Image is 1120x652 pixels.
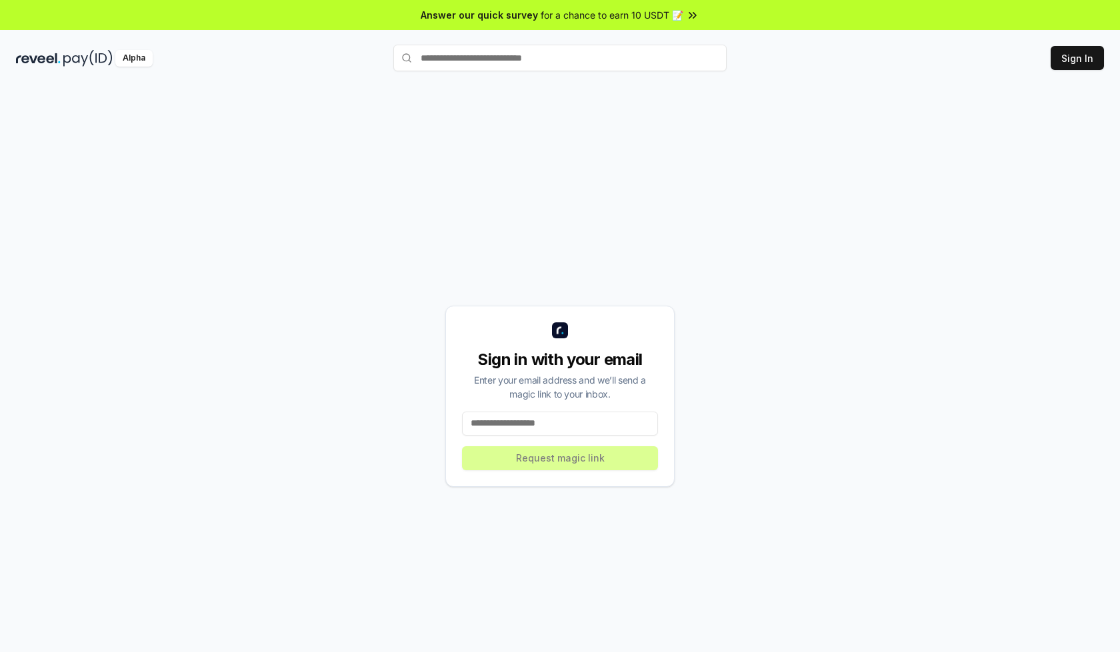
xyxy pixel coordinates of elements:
[421,8,538,22] span: Answer our quick survey
[462,373,658,401] div: Enter your email address and we’ll send a magic link to your inbox.
[462,349,658,370] div: Sign in with your email
[115,50,153,67] div: Alpha
[63,50,113,67] img: pay_id
[552,322,568,338] img: logo_small
[541,8,683,22] span: for a chance to earn 10 USDT 📝
[16,50,61,67] img: reveel_dark
[1051,46,1104,70] button: Sign In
